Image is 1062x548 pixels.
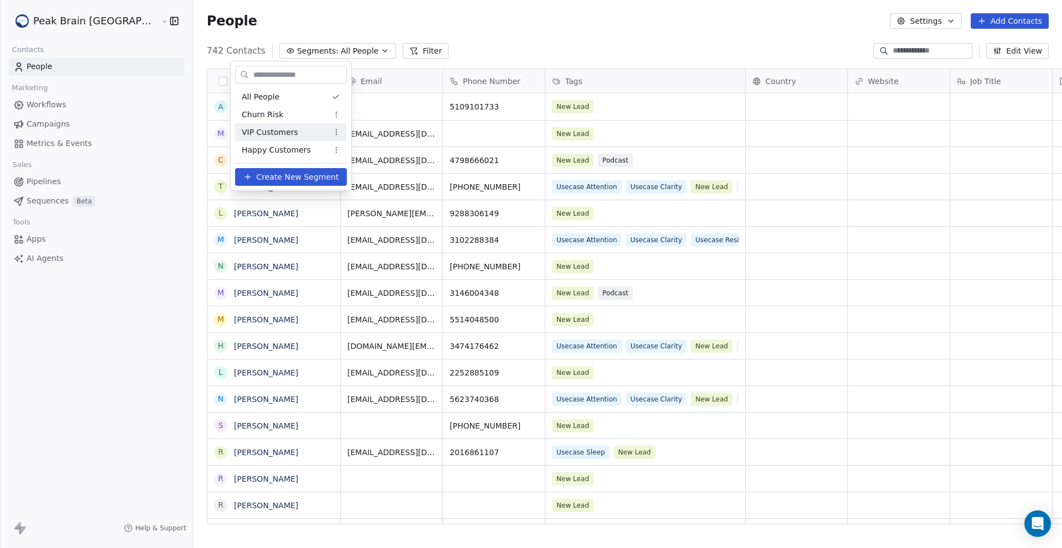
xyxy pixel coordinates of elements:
[242,91,279,103] span: All People
[235,88,347,159] div: Suggestions
[242,109,283,121] span: Churn Risk
[242,144,311,156] span: Happy Customers
[242,127,298,138] span: VIP Customers
[257,171,339,183] span: Create New Segment
[235,168,347,186] button: Create New Segment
